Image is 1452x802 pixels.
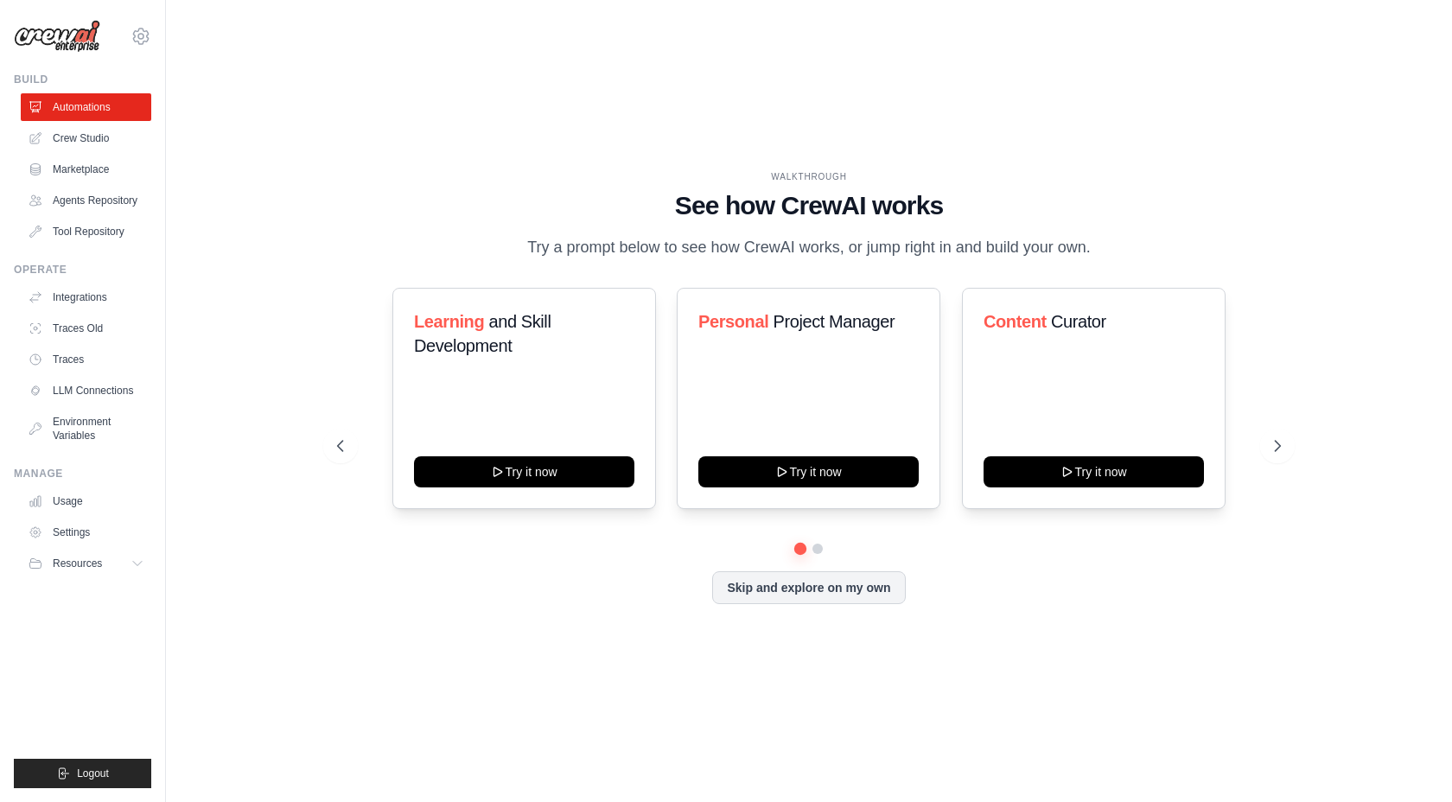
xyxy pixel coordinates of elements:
span: Personal [698,312,768,331]
div: WALKTHROUGH [337,170,1280,183]
span: Curator [1050,312,1105,331]
a: Integrations [21,283,151,311]
a: Agents Repository [21,187,151,214]
span: Logout [77,767,109,780]
button: Try it now [984,456,1204,487]
div: Manage [14,467,151,481]
button: Resources [21,550,151,577]
h1: See how CrewAI works [337,190,1280,221]
a: Marketplace [21,156,151,183]
a: Tool Repository [21,218,151,245]
div: Operate [14,263,151,277]
button: Skip and explore on my own [712,571,905,604]
button: Try it now [414,456,634,487]
a: Traces [21,346,151,373]
a: Crew Studio [21,124,151,152]
span: Project Manager [774,312,895,331]
a: Traces Old [21,315,151,342]
span: Learning [414,312,484,331]
a: LLM Connections [21,377,151,404]
a: Automations [21,93,151,121]
a: Settings [21,519,151,546]
p: Try a prompt below to see how CrewAI works, or jump right in and build your own. [519,235,1099,260]
button: Logout [14,759,151,788]
a: Usage [21,487,151,515]
span: Content [984,312,1047,331]
button: Try it now [698,456,919,487]
img: Logo [14,20,100,53]
span: Resources [53,557,102,570]
div: Build [14,73,151,86]
a: Environment Variables [21,408,151,449]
